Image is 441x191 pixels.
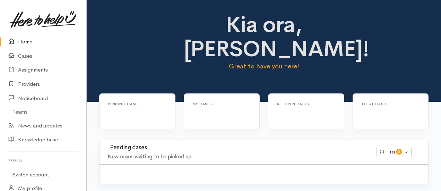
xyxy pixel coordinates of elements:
h6: Profile [8,156,78,165]
h6: All Open cases [277,102,327,106]
h6: Pending cases [108,102,158,106]
p: Great to have you here! [184,61,344,71]
h4: New cases waiting to be picked up [108,154,368,160]
h6: Total cases [361,102,412,106]
h6: My cases [192,102,243,106]
h3: Pending cases [108,144,368,151]
span: 0 [396,149,402,155]
button: Filter0 [377,147,412,157]
h1: Kia ora, [PERSON_NAME]! [184,13,344,61]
